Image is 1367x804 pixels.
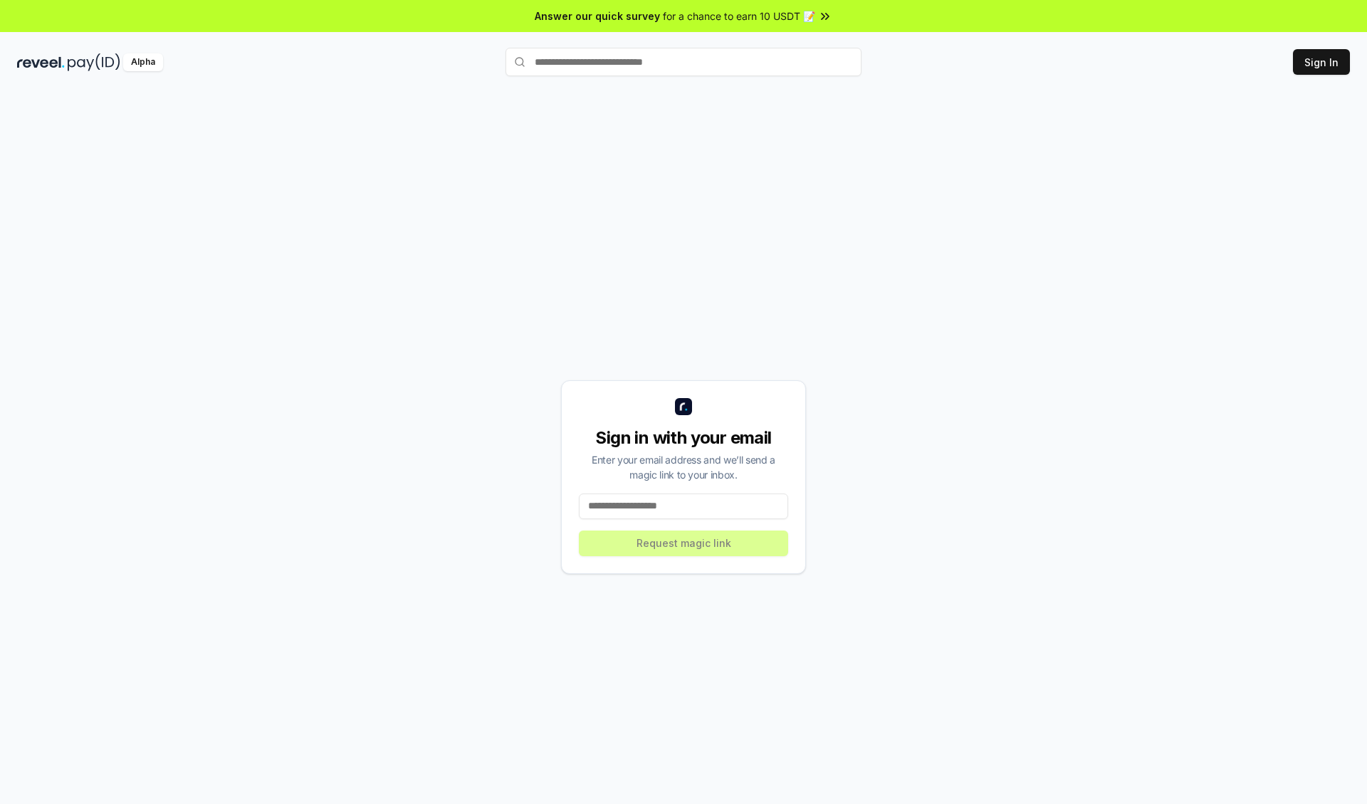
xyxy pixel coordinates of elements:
span: Answer our quick survey [535,9,660,24]
div: Enter your email address and we’ll send a magic link to your inbox. [579,452,788,482]
div: Alpha [123,53,163,71]
span: for a chance to earn 10 USDT 📝 [663,9,815,24]
button: Sign In [1293,49,1350,75]
div: Sign in with your email [579,427,788,449]
img: pay_id [68,53,120,71]
img: reveel_dark [17,53,65,71]
img: logo_small [675,398,692,415]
